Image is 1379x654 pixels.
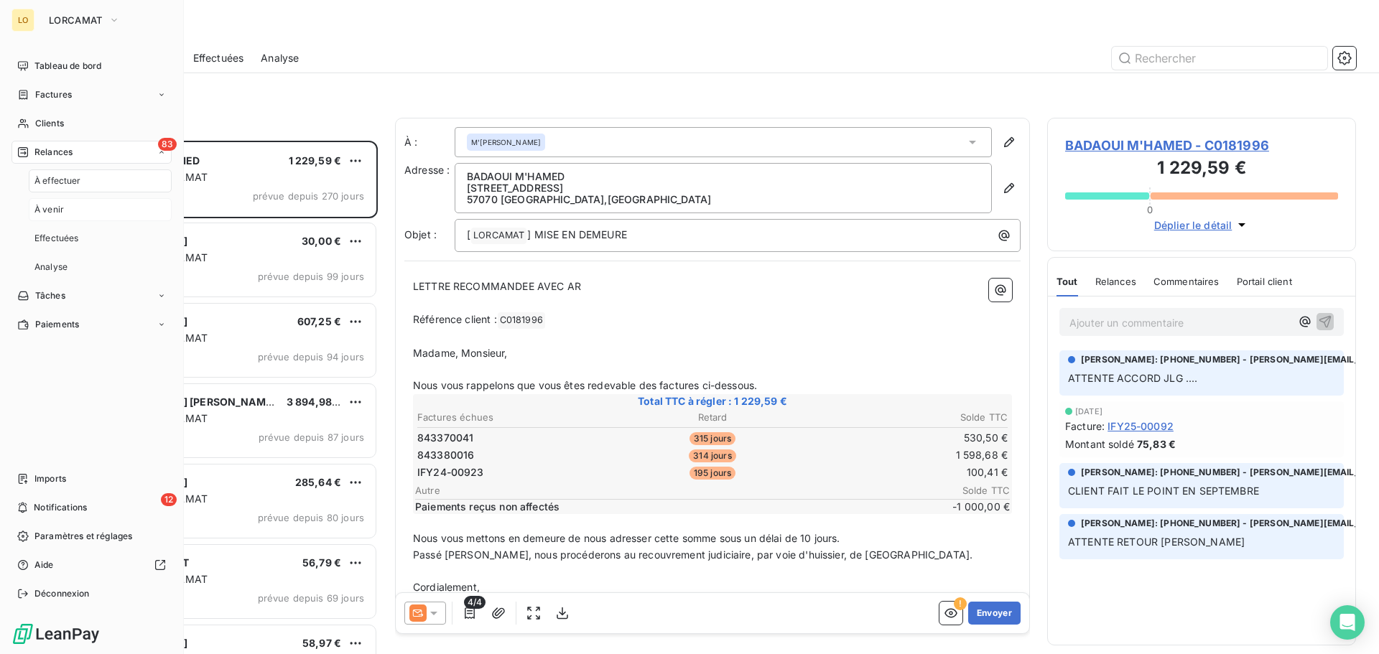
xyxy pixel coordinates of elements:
span: 843380016 [417,448,474,462]
span: 0 [1147,204,1153,215]
img: Logo LeanPay [11,622,101,645]
span: LORCAMAT [49,14,103,26]
span: 315 jours [689,432,735,445]
span: Tout [1057,276,1078,287]
h3: 1 229,59 € [1065,155,1338,184]
span: ATTENTE RETOUR [PERSON_NAME] [1068,536,1245,548]
span: 1 229,59 € [289,154,342,167]
span: [ [467,228,470,240]
span: Portail client [1237,276,1292,287]
a: Aide [11,553,172,576]
span: Déconnexion [34,587,90,600]
th: Retard [614,410,810,425]
span: [PERSON_NAME] [PERSON_NAME] [101,396,276,408]
label: À : [404,135,455,149]
span: 75,83 € [1137,436,1176,452]
p: 57070 [GEOGRAPHIC_DATA] , [GEOGRAPHIC_DATA] [467,194,980,205]
span: prévue depuis 99 jours [258,271,364,282]
span: Effectuées [34,232,79,245]
td: 100,41 € [812,464,1008,480]
span: Analyse [261,51,299,65]
span: ATTENTE ACCORD JLG .... [1068,372,1197,384]
span: Montant soldé [1065,436,1134,452]
span: Référence client : [413,313,497,325]
span: Nous vous rappelons que vous êtes redevable des factures ci-dessous. [413,379,757,391]
span: 314 jours [689,449,735,462]
span: CLIENT FAIT LE POINT EN SEPTEMBRE [1068,485,1259,497]
span: BADAOUI M'HAMED - C0181996 [1065,136,1338,155]
div: Open Intercom Messenger [1330,605,1365,640]
span: prévue depuis 270 jours [253,190,364,202]
input: Rechercher [1112,47,1327,70]
span: -1 000,00 € [924,500,1010,514]
span: LETTRE RECOMMANDEE AVEC AR [413,280,581,292]
span: 4/4 [464,596,486,609]
span: 58,97 € [302,637,341,649]
span: Facture : [1065,419,1105,434]
th: Factures échues [417,410,613,425]
span: 12 [161,493,177,506]
span: À effectuer [34,174,81,187]
span: Clients [35,117,64,130]
span: ] MISE EN DEMEURE [527,228,627,240]
span: LORCAMAT [471,228,526,244]
span: Cordialement, [413,581,480,593]
span: Relances [1095,276,1136,287]
span: Factures [35,88,72,101]
span: Objet : [404,228,437,240]
span: 285,64 € [295,476,341,488]
span: [DATE] [1075,407,1102,416]
button: Déplier le détail [1150,217,1254,233]
span: Aide [34,559,54,571]
span: prévue depuis 80 jours [258,512,364,523]
td: 1 598,68 € [812,447,1008,463]
span: Relances [34,146,73,159]
th: Solde TTC [812,410,1008,425]
span: Notifications [34,501,87,514]
p: [STREET_ADDRESS] [467,182,980,194]
span: Autre [415,485,924,496]
span: Solde TTC [924,485,1010,496]
span: Imports [34,472,66,485]
span: Madame, Monsieur, [413,347,508,359]
span: Adresse : [404,164,450,176]
span: 56,79 € [302,556,341,569]
span: Total TTC à régler : 1 229,59 € [415,394,1010,408]
span: Passé [PERSON_NAME], nous procéderons au recouvrement judiciaire, par voie d'huissier, de [GEOGRA... [413,548,972,561]
span: Effectuées [193,51,244,65]
span: 195 jours [689,467,735,480]
td: 530,50 € [812,430,1008,446]
span: Tâches [35,289,65,302]
span: IFY24-00923 [417,465,484,480]
span: Tableau de bord [34,60,101,73]
span: 3 894,98 € [287,396,342,408]
span: IFY25-00092 [1108,419,1174,434]
span: Déplier le détail [1154,218,1232,233]
span: 30,00 € [302,235,341,247]
span: 607,25 € [297,315,341,327]
span: prévue depuis 69 jours [258,592,364,604]
span: prévue depuis 94 jours [258,351,364,363]
span: 843370041 [417,431,473,445]
span: Paramètres et réglages [34,530,132,543]
span: Nous vous mettons en demeure de nous adresser cette somme sous un délai de 10 jours. [413,532,840,544]
span: 83 [158,138,177,151]
p: BADAOUI M'HAMED [467,171,980,182]
span: Commentaires [1153,276,1220,287]
div: grid [69,141,378,654]
span: Analyse [34,261,68,274]
span: Paiements reçus non affectés [415,500,921,514]
button: Envoyer [968,602,1021,625]
span: À venir [34,203,64,216]
div: LO [11,9,34,32]
span: M'[PERSON_NAME] [471,137,541,147]
span: prévue depuis 87 jours [259,431,364,443]
span: C0181996 [498,312,545,329]
span: Paiements [35,318,79,331]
